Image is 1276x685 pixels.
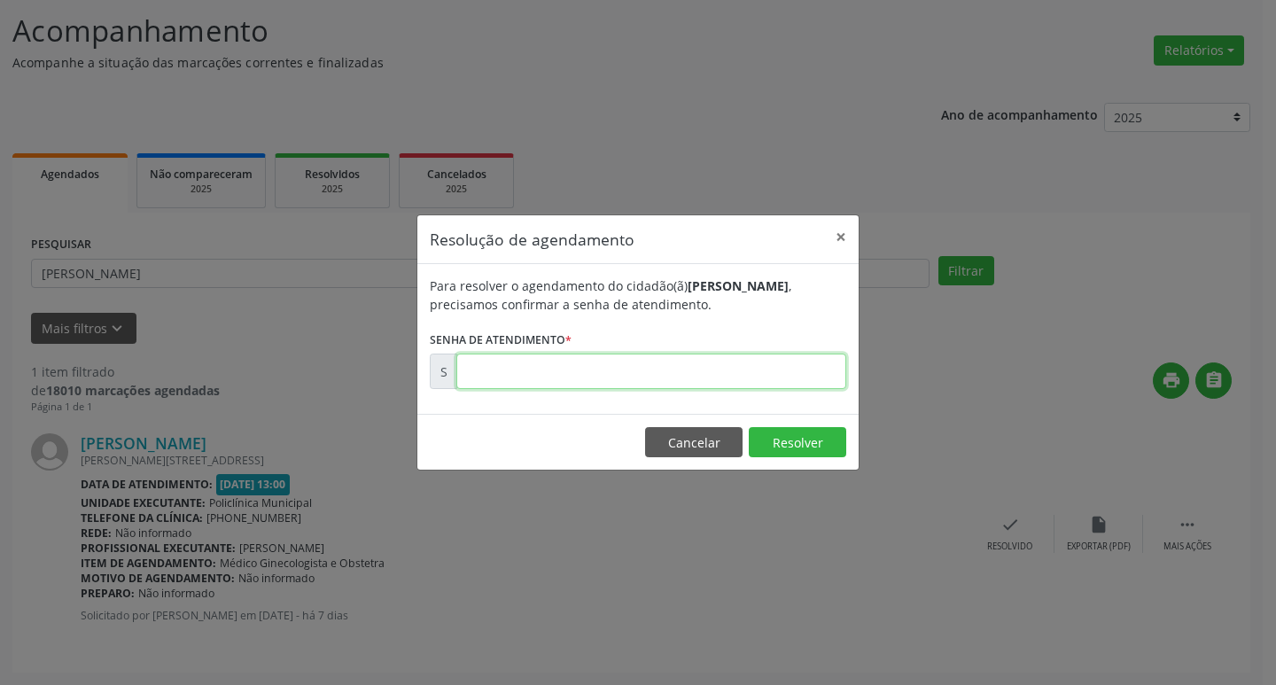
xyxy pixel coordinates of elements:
[688,277,789,294] b: [PERSON_NAME]
[430,228,634,251] h5: Resolução de agendamento
[645,427,743,457] button: Cancelar
[430,354,457,389] div: S
[430,326,572,354] label: Senha de atendimento
[823,215,859,259] button: Close
[430,276,846,314] div: Para resolver o agendamento do cidadão(ã) , precisamos confirmar a senha de atendimento.
[749,427,846,457] button: Resolver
